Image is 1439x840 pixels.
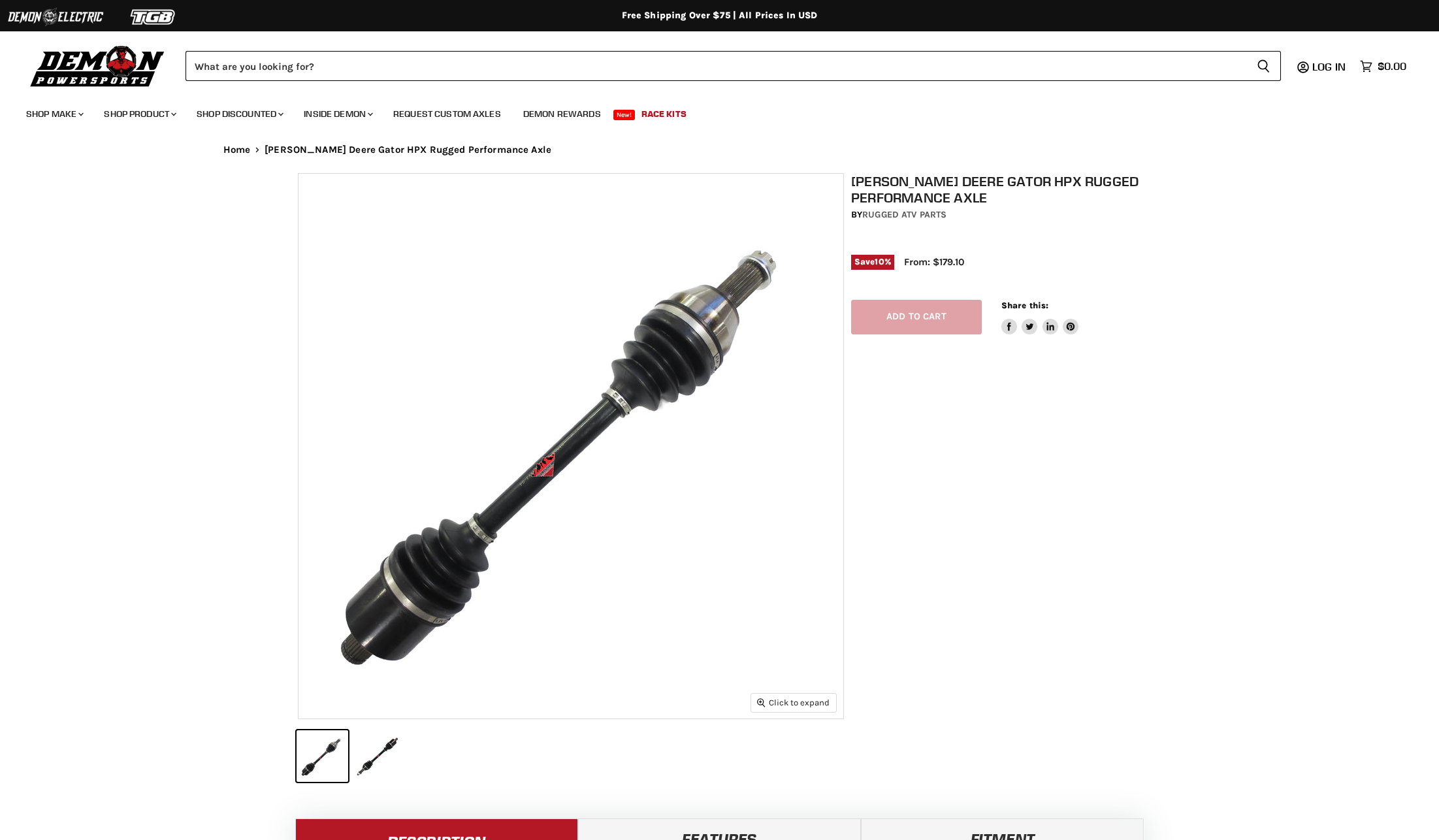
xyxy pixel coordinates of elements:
span: From: $179.10 [904,256,964,268]
button: John Deere Gator HPX Rugged Performance Axle thumbnail [352,730,404,782]
span: Click to expand [757,698,830,707]
span: [PERSON_NAME] Deere Gator HPX Rugged Performance Axle [265,144,551,155]
div: Free Shipping Over $75 | All Prices In USD [197,10,1242,22]
a: Shop Make [16,101,91,127]
span: Share this: [1001,300,1048,310]
a: Log in [1306,61,1353,73]
button: Search [1246,51,1281,81]
span: $0.00 [1378,60,1406,73]
span: 10 [875,257,884,267]
button: John Deere Gator HPX Rugged Performance Axle thumbnail [297,730,348,782]
aside: Share this: [1001,300,1079,334]
a: Home [223,144,251,155]
div: by [851,208,1149,222]
img: Demon Powersports [26,42,169,89]
a: Rugged ATV Parts [862,209,946,220]
input: Search [186,51,1246,81]
a: Inside Demon [294,101,381,127]
h1: [PERSON_NAME] Deere Gator HPX Rugged Performance Axle [851,173,1149,206]
button: Click to expand [751,694,836,711]
nav: Breadcrumbs [197,144,1242,155]
a: Shop Discounted [187,101,291,127]
a: Shop Product [94,101,184,127]
span: Save % [851,255,894,269]
img: John Deere Gator HPX Rugged Performance Axle [299,174,843,719]
ul: Main menu [16,95,1403,127]
span: Log in [1312,60,1346,73]
img: TGB Logo 2 [105,5,202,29]
a: $0.00 [1353,57,1413,76]
span: New! [613,110,636,120]
a: Race Kits [632,101,696,127]
a: Demon Rewards [513,101,611,127]
img: Demon Electric Logo 2 [7,5,105,29]
form: Product [186,51,1281,81]
a: Request Custom Axles [383,101,511,127]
